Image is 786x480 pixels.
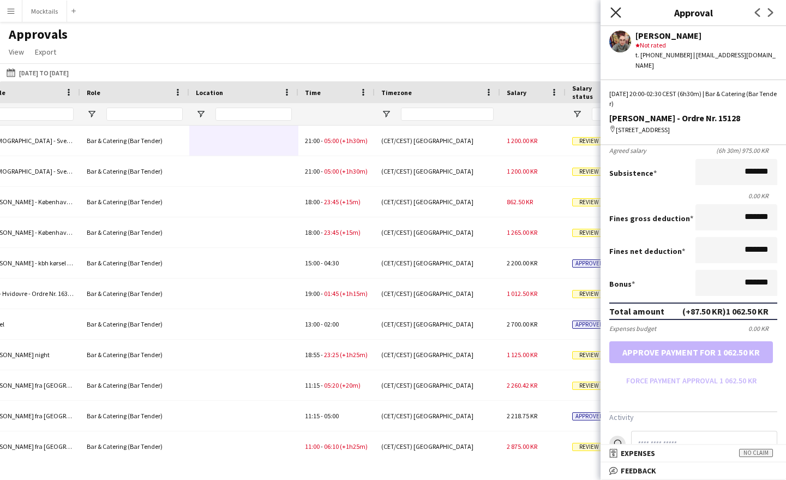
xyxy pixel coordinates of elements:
span: 1 265.00 KR [507,228,537,236]
div: Agreed salary [609,146,646,155]
span: Review [572,382,606,390]
mat-expansion-panel-header: ExpensesNo claim [601,445,786,461]
span: Review [572,229,606,237]
span: Review [572,443,606,451]
span: 04:30 [324,259,339,267]
div: [PERSON_NAME] - Ordre Nr. 15128 [609,113,777,123]
button: Open Filter Menu [196,109,206,119]
div: (CET/CEST) [GEOGRAPHIC_DATA] [375,126,500,156]
span: Timezone [381,88,412,97]
span: (+15m) [340,228,361,236]
div: Bar & Catering (Bar Tender) [80,370,189,400]
span: 18:00 [305,198,320,206]
span: 2 875.00 KR [507,442,537,451]
span: - [321,351,323,359]
span: 21:00 [305,167,320,175]
span: Export [35,47,56,57]
div: (6h 30m) 975.00 KR [716,146,777,155]
span: Review [572,290,606,298]
span: Expenses [621,448,655,458]
span: No claim [739,449,773,457]
label: Subsistence [609,168,657,178]
span: (+1h25m) [340,351,368,359]
span: 862.50 KR [507,198,533,206]
div: (CET/CEST) [GEOGRAPHIC_DATA] [375,248,500,278]
span: 23:45 [324,228,339,236]
div: Bar & Catering (Bar Tender) [80,401,189,431]
div: [STREET_ADDRESS] [609,125,777,135]
div: Bar & Catering (Bar Tender) [80,156,189,186]
div: (CET/CEST) [GEOGRAPHIC_DATA] [375,217,500,247]
span: Approved [572,259,606,268]
span: 18:00 [305,228,320,236]
div: Total amount [609,306,664,317]
span: 11:15 [305,381,320,389]
label: Fines gross deduction [609,214,693,223]
input: Role Filter Input [106,108,183,121]
span: (+1h30m) [340,167,368,175]
span: 18:55 [305,351,320,359]
span: 05:00 [324,167,339,175]
span: 13:00 [305,320,320,328]
div: Expenses budget [609,324,656,333]
input: Salary status Filter Input [592,108,625,121]
span: 1 200.00 KR [507,137,537,145]
label: Fines net deduction [609,246,685,256]
span: 01:45 [324,289,339,298]
span: Approved [572,321,606,329]
div: Bar & Catering (Bar Tender) [80,340,189,370]
button: [DATE] to [DATE] [4,66,71,79]
span: - [321,137,323,145]
span: - [321,320,323,328]
a: Export [31,45,61,59]
span: 2 200.00 KR [507,259,537,267]
h3: Activity [609,412,777,422]
div: (CET/CEST) [GEOGRAPHIC_DATA] [375,187,500,217]
a: View [4,45,28,59]
div: Bar & Catering (Bar Tender) [80,187,189,217]
span: 11:00 [305,442,320,451]
div: Bar & Catering (Bar Tender) [80,309,189,339]
span: Review [572,198,606,206]
span: Salary [507,88,526,97]
span: (+20m) [340,381,361,389]
span: Role [87,88,100,97]
span: View [9,47,24,57]
h3: Approval [601,5,786,20]
div: Not rated [635,40,777,50]
span: 02:00 [324,320,339,328]
span: - [321,167,323,175]
div: (CET/CEST) [GEOGRAPHIC_DATA] [375,278,500,309]
span: - [321,259,323,267]
span: 05:00 [324,137,339,145]
button: Mocktails [22,1,67,22]
span: 1 012.50 KR [507,289,537,298]
span: 06:10 [324,442,339,451]
div: 0.00 KR [748,324,777,333]
span: Feedback [621,466,656,476]
span: Salary status [572,84,611,100]
span: 21:00 [305,137,320,145]
span: 05:00 [324,412,339,420]
span: (+1h15m) [340,289,368,298]
span: (+1h30m) [340,137,368,145]
span: - [321,228,323,236]
span: Location [196,88,223,97]
span: 1 125.00 KR [507,351,537,359]
span: 2 260.42 KR [507,381,537,389]
span: 23:45 [324,198,339,206]
span: Approved [572,412,606,420]
div: Bar & Catering (Bar Tender) [80,431,189,461]
span: 1 200.00 KR [507,167,537,175]
span: Time [305,88,321,97]
div: (CET/CEST) [GEOGRAPHIC_DATA] [375,309,500,339]
div: (CET/CEST) [GEOGRAPHIC_DATA] [375,340,500,370]
span: Review [572,137,606,145]
div: 0.00 KR [609,192,777,200]
div: (CET/CEST) [GEOGRAPHIC_DATA] [375,401,500,431]
div: (CET/CEST) [GEOGRAPHIC_DATA] [375,431,500,461]
span: 05:20 [324,381,339,389]
span: - [321,198,323,206]
button: Open Filter Menu [381,109,391,119]
span: 19:00 [305,289,320,298]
